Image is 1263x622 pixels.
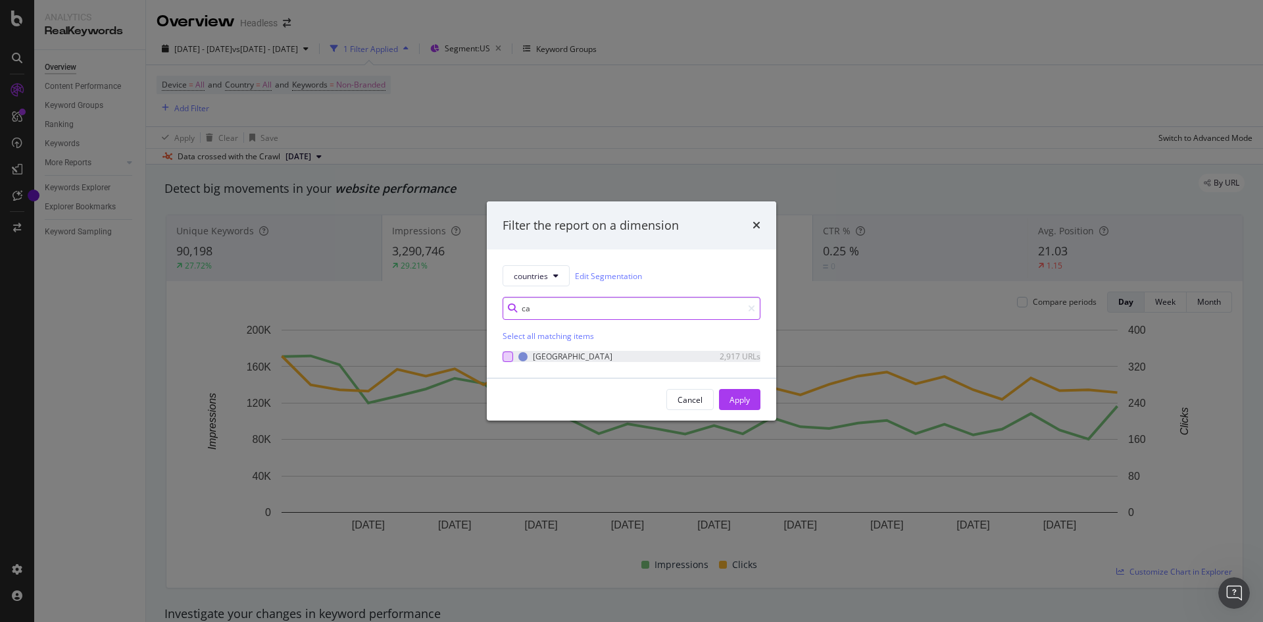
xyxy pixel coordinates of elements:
[678,394,703,405] div: Cancel
[696,351,760,362] div: 2,917 URLs
[1218,577,1250,609] iframe: Intercom live chat
[533,351,612,362] div: [GEOGRAPHIC_DATA]
[487,201,776,421] div: modal
[503,217,679,234] div: Filter the report on a dimension
[719,389,760,410] button: Apply
[666,389,714,410] button: Cancel
[503,330,760,342] div: Select all matching items
[753,217,760,234] div: times
[503,265,570,286] button: countries
[514,271,548,282] span: countries
[503,297,760,320] input: Search
[575,269,642,283] a: Edit Segmentation
[730,394,750,405] div: Apply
